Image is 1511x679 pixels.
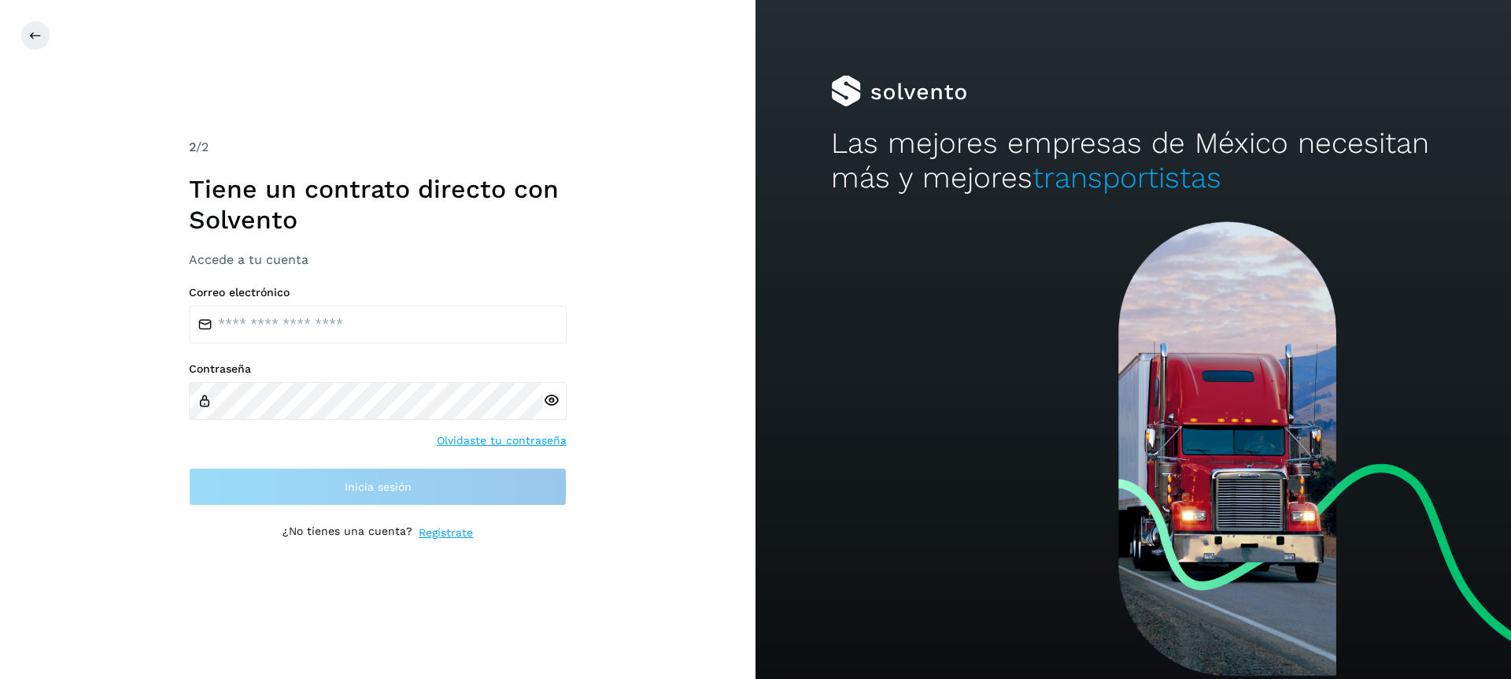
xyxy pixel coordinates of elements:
a: Regístrate [419,525,473,541]
div: /2 [189,138,567,157]
span: transportistas [1033,161,1221,195]
h1: Tiene un contrato directo con Solvento [189,174,567,235]
label: Correo electrónico [189,286,567,299]
label: Contraseña [189,362,567,376]
p: ¿No tienes una cuenta? [283,525,412,541]
h2: Las mejores empresas de México necesitan más y mejores [831,126,1435,196]
span: Inicia sesión [345,481,412,492]
span: 2 [189,139,196,154]
button: Inicia sesión [189,468,567,506]
h3: Accede a tu cuenta [189,252,567,267]
a: Olvidaste tu contraseña [437,432,567,449]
